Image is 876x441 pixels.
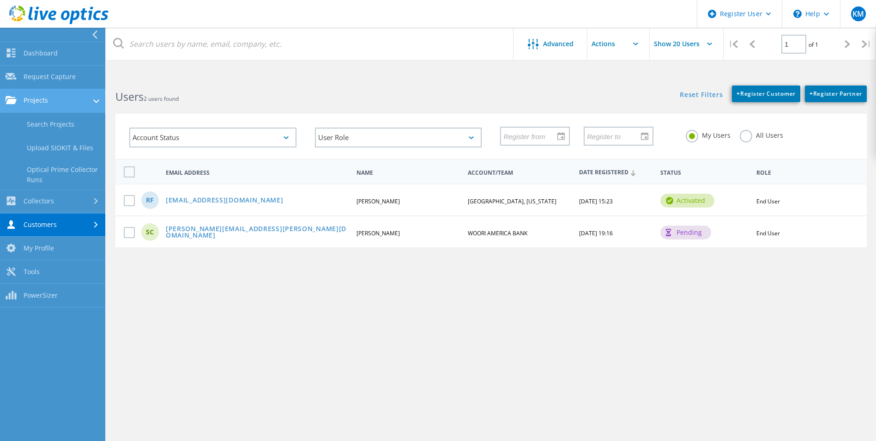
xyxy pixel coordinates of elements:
[579,197,613,205] span: [DATE] 15:23
[356,197,400,205] span: [PERSON_NAME]
[9,19,109,26] a: Live Optics Dashboard
[810,90,813,98] b: +
[737,90,796,98] span: Register Customer
[756,170,852,176] span: Role
[501,127,562,145] input: Register from
[724,28,743,61] div: |
[468,229,527,237] span: WOORI AMERICA BANK
[660,170,749,176] span: Status
[737,90,740,98] b: +
[756,197,780,205] span: End User
[809,41,818,49] span: of 1
[166,226,349,240] a: [PERSON_NAME][EMAIL_ADDRESS][PERSON_NAME][DOMAIN_NAME]
[585,127,646,145] input: Register to
[805,86,867,102] a: +Register Partner
[146,197,154,203] span: RF
[356,170,460,176] span: Name
[166,197,284,205] a: [EMAIL_ADDRESS][DOMAIN_NAME]
[793,10,802,18] svg: \n
[810,90,862,98] span: Register Partner
[115,89,144,104] b: Users
[468,197,556,205] span: [GEOGRAPHIC_DATA], [US_STATE]
[579,170,652,176] span: Date Registered
[468,170,571,176] span: Account/Team
[680,92,723,99] a: Reset Filters
[356,229,400,237] span: [PERSON_NAME]
[146,229,154,235] span: SC
[857,28,876,61] div: |
[543,41,574,47] span: Advanced
[732,86,800,102] a: +Register Customer
[144,95,179,103] span: 2 users found
[129,128,296,147] div: Account Status
[686,130,731,139] label: My Users
[660,226,711,239] div: pending
[740,130,783,139] label: All Users
[106,28,514,60] input: Search users by name, email, company, etc.
[166,170,349,176] span: Email Address
[852,10,864,18] span: KM
[315,128,482,147] div: User Role
[579,229,613,237] span: [DATE] 19:16
[660,194,714,208] div: activated
[756,229,780,237] span: End User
